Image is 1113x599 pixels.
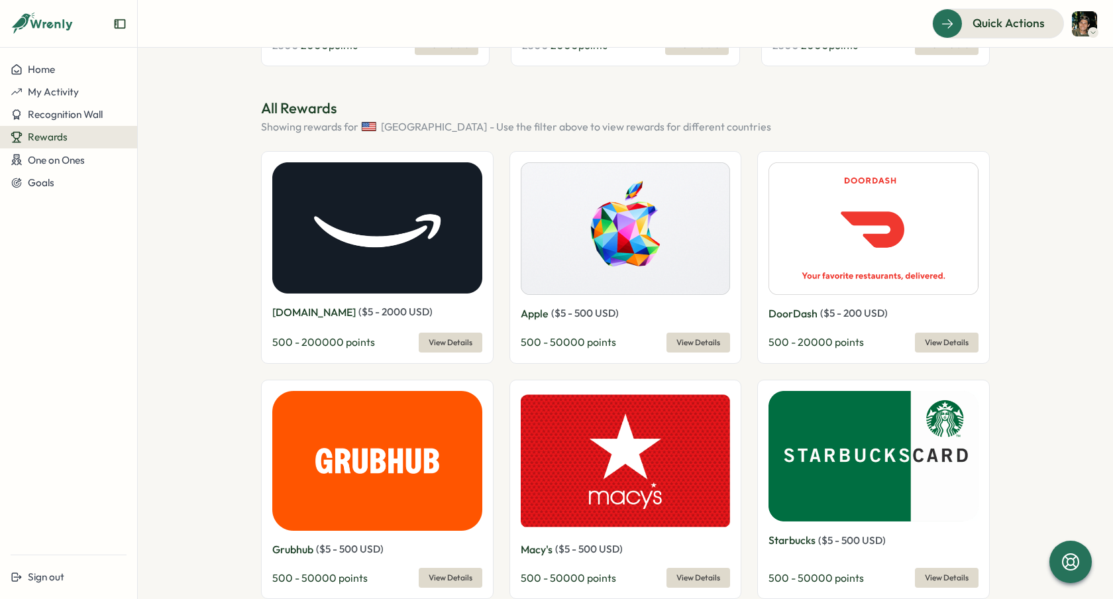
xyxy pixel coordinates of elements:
span: 2500 [272,38,299,52]
span: Quick Actions [973,15,1045,32]
span: - Use the filter above to view rewards for different countries [490,119,771,135]
span: One on Ones [28,154,85,166]
p: All Rewards [261,98,990,119]
span: ( $ 5 - 200 USD ) [820,307,888,319]
span: 500 - 50000 points [768,571,864,584]
span: View Details [676,569,720,587]
span: [GEOGRAPHIC_DATA] [381,119,487,135]
span: ( $ 5 - 2000 USD ) [358,305,433,318]
span: Showing rewards for [261,119,358,135]
img: Grubhub [272,391,482,531]
p: DoorDash [768,305,818,322]
button: View Details [666,333,730,353]
span: ( $ 5 - 500 USD ) [551,307,619,319]
img: Macy's [521,391,731,531]
p: [DOMAIN_NAME] [272,304,356,321]
img: United States [361,119,377,135]
span: Home [28,63,55,76]
span: Rewards [28,131,68,143]
button: View Details [666,568,730,588]
p: Apple [521,305,549,322]
span: Goals [28,176,54,189]
img: Starbucks [768,391,979,522]
span: 2500 [772,38,799,52]
button: View Details [915,568,979,588]
span: View Details [925,333,969,352]
p: Macy's [521,541,553,558]
span: ( $ 5 - 500 USD ) [818,534,886,547]
span: 500 - 50000 points [521,335,616,349]
span: View Details [429,569,472,587]
span: 2500 [522,38,549,52]
span: ( $ 5 - 500 USD ) [316,543,384,555]
span: 500 - 50000 points [521,571,616,584]
img: Apple [521,162,731,295]
button: Expand sidebar [113,17,127,30]
span: 500 - 50000 points [272,571,368,584]
span: My Activity [28,85,79,98]
span: 500 - 200000 points [272,335,375,349]
button: View Details [419,568,482,588]
span: 2000 points [801,38,858,52]
span: 2000 points [551,38,608,52]
span: Recognition Wall [28,108,103,121]
span: 2000 points [301,38,358,52]
button: View Details [915,333,979,353]
img: Ethan Elisara [1072,11,1097,36]
span: ( $ 5 - 500 USD ) [555,543,623,555]
span: Sign out [28,571,64,583]
button: View Details [419,333,482,353]
span: View Details [429,333,472,352]
span: View Details [925,569,969,587]
p: Grubhub [272,541,313,558]
span: 500 - 20000 points [768,335,864,349]
img: DoorDash [768,162,979,295]
button: Quick Actions [932,9,1064,38]
span: View Details [676,333,720,352]
p: Starbucks [768,532,816,549]
img: Amazon.com [272,162,482,294]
